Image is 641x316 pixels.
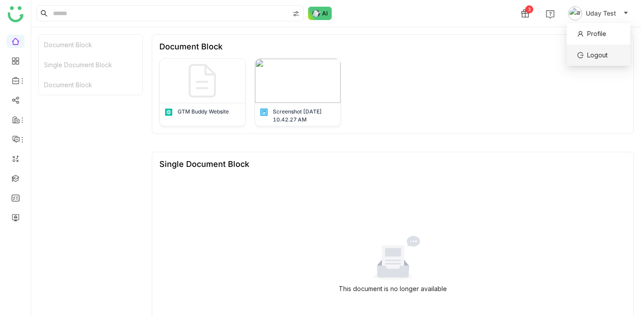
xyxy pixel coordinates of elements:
[39,55,142,75] div: Single Document Block
[159,159,249,169] div: Single Document Block
[586,8,616,18] span: Uday Test
[260,108,268,117] img: png.svg
[8,6,24,22] img: logo
[180,59,224,103] img: default-img.svg
[39,75,142,95] div: Document Block
[164,108,173,117] img: article.svg
[568,6,582,20] img: avatar
[273,108,336,124] div: Screenshot [DATE] 10.42.27 AM
[255,59,341,103] img: 6858f8b3594932469e840d5a
[339,284,447,294] div: This document is no longer available
[292,10,300,17] img: search-type.svg
[159,42,223,51] div: Document Block
[546,10,555,19] img: help.svg
[566,6,630,20] button: Uday Test
[587,30,606,37] span: Profile
[39,35,142,55] div: Document Block
[587,51,608,59] span: Logout
[525,5,533,13] div: 3
[308,7,332,20] img: ask-buddy-normal.svg
[178,108,229,116] div: GTM Buddy Website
